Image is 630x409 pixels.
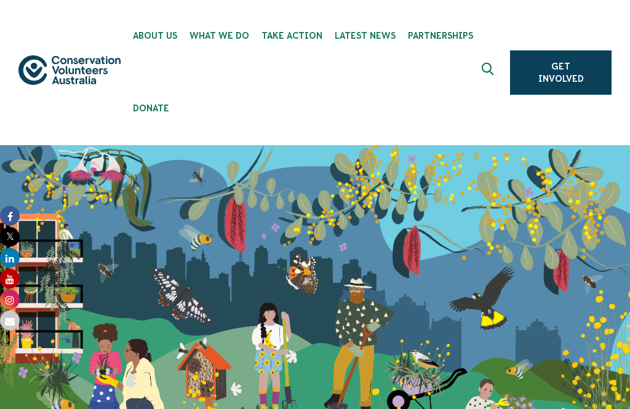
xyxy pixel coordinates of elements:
img: logo.svg [18,55,121,85]
span: Latest News [335,31,396,41]
span: About Us [133,31,177,41]
span: What We Do [189,31,249,41]
span: Take Action [261,31,322,41]
button: Expand search box Close search box [474,58,504,87]
a: Get Involved [510,50,612,95]
span: Expand search box [482,63,497,82]
span: Donate [133,103,169,113]
span: Partnerships [408,31,473,41]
